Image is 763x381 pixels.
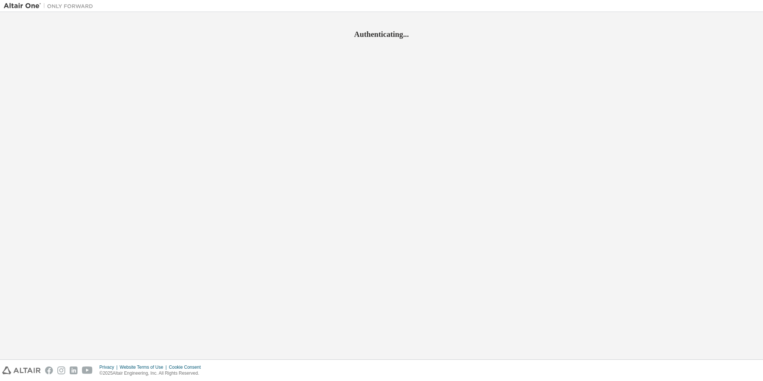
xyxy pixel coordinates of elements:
[4,29,759,39] h2: Authenticating...
[99,364,120,370] div: Privacy
[82,366,93,374] img: youtube.svg
[45,366,53,374] img: facebook.svg
[169,364,205,370] div: Cookie Consent
[120,364,169,370] div: Website Terms of Use
[2,366,41,374] img: altair_logo.svg
[99,370,205,377] p: © 2025 Altair Engineering, Inc. All Rights Reserved.
[4,2,97,10] img: Altair One
[57,366,65,374] img: instagram.svg
[70,366,77,374] img: linkedin.svg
